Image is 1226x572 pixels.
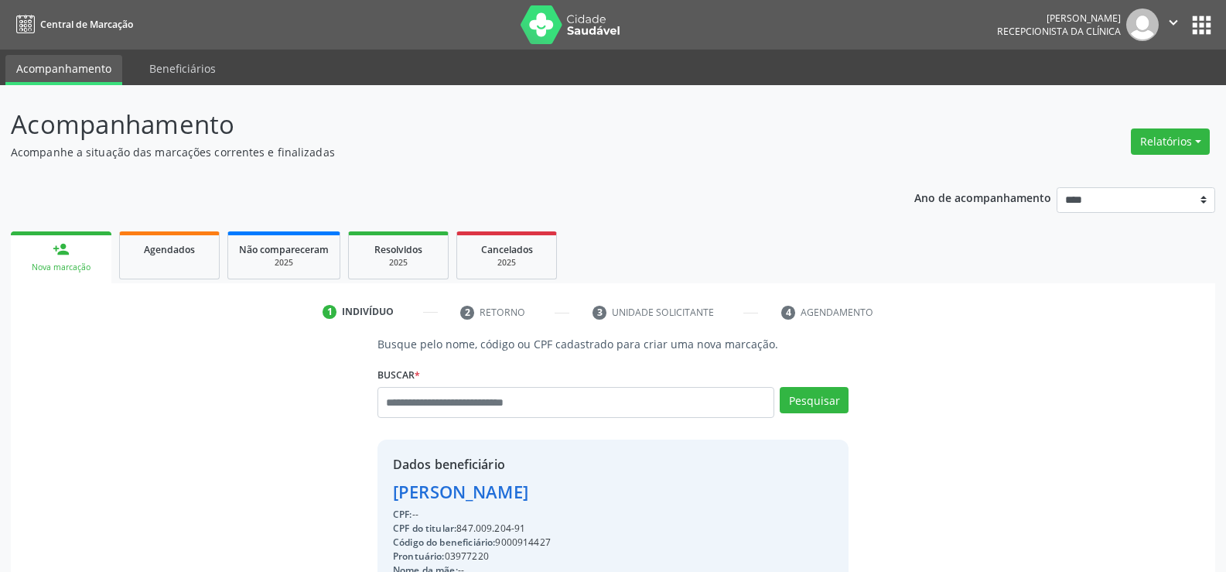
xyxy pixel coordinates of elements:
span: Cancelados [481,243,533,256]
a: Beneficiários [138,55,227,82]
span: Agendados [144,243,195,256]
span: Não compareceram [239,243,329,256]
div: Nova marcação [22,262,101,273]
div: 2025 [360,257,437,269]
div: 1 [323,305,336,319]
div: 03977220 [393,550,588,563]
div: person_add [53,241,70,258]
span: Prontuário: [393,550,445,563]
div: [PERSON_NAME] [393,479,588,505]
span: CPF: [393,508,412,521]
label: Buscar [377,363,420,387]
p: Acompanhamento [11,105,854,144]
button: Pesquisar [780,387,849,413]
div: Dados beneficiário [393,455,588,474]
img: img [1126,9,1159,41]
p: Ano de acompanhamento [914,187,1051,207]
a: Acompanhamento [5,55,122,85]
div: -- [393,508,588,522]
div: Indivíduo [342,305,394,319]
div: 847.009.204-91 [393,522,588,536]
button: Relatórios [1131,128,1210,155]
div: 2025 [468,257,545,269]
div: 2025 [239,257,329,269]
span: Central de Marcação [40,18,133,31]
div: 9000914427 [393,536,588,550]
span: Resolvidos [374,243,422,256]
i:  [1165,14,1182,31]
div: [PERSON_NAME] [997,12,1121,25]
span: Código do beneficiário: [393,536,495,549]
span: Recepcionista da clínica [997,25,1121,38]
p: Busque pelo nome, código ou CPF cadastrado para criar uma nova marcação. [377,336,849,352]
span: CPF do titular: [393,522,456,535]
a: Central de Marcação [11,12,133,37]
p: Acompanhe a situação das marcações correntes e finalizadas [11,144,854,160]
button: apps [1188,12,1215,39]
button:  [1159,9,1188,41]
